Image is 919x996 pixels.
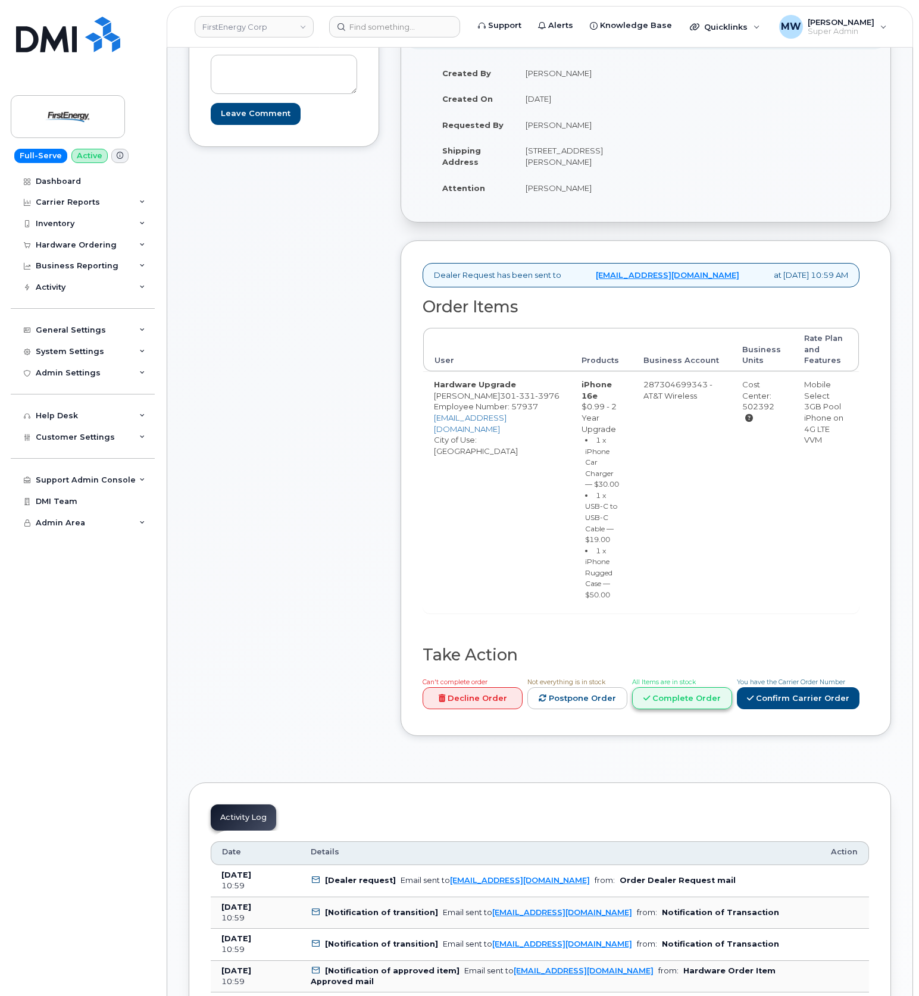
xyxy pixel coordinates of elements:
[442,146,481,167] strong: Shipping Address
[221,934,251,943] b: [DATE]
[442,68,491,78] strong: Created By
[442,120,504,130] strong: Requested By
[585,546,612,599] small: 1 x iPhone Rugged Case — $50.00
[464,966,654,975] div: Email sent to
[423,646,859,664] h2: Take Action
[492,908,632,917] a: [EMAIL_ADDRESS][DOMAIN_NAME]
[632,678,696,686] span: All Items are in stock
[637,939,657,948] span: from:
[571,371,633,612] td: $0.99 - 2 Year Upgrade
[527,678,605,686] span: Not everything is in stock
[515,86,637,112] td: [DATE]
[222,847,241,857] span: Date
[793,328,859,371] th: Rate Plan and Features
[737,687,859,709] a: Confirm Carrier Order
[781,20,801,34] span: MW
[423,371,571,612] td: [PERSON_NAME] City of Use: [GEOGRAPHIC_DATA]
[423,298,859,316] h2: Order Items
[434,380,516,389] strong: Hardware Upgrade
[470,14,530,37] a: Support
[742,379,783,423] div: Cost Center: 502392
[442,183,485,193] strong: Attention
[488,20,521,32] span: Support
[737,678,845,686] span: You have the Carrier Order Number
[221,870,251,879] b: [DATE]
[423,687,523,709] a: Decline Order
[793,371,859,612] td: Mobile Select 3GB Pool iPhone on 4G LTE VVM
[434,402,538,411] span: Employee Number: 57937
[443,939,632,948] div: Email sent to
[221,944,289,955] div: 10:59
[434,413,507,434] a: [EMAIL_ADDRESS][DOMAIN_NAME]
[808,17,874,27] span: [PERSON_NAME]
[515,175,637,201] td: [PERSON_NAME]
[423,678,487,686] span: Can't complete order
[582,14,680,37] a: Knowledge Base
[771,15,895,39] div: Marissa Weiss
[515,112,637,138] td: [PERSON_NAME]
[221,966,251,975] b: [DATE]
[620,876,736,885] b: Order Dealer Request mail
[527,687,627,709] a: Postpone Order
[595,876,615,885] span: from:
[867,944,910,987] iframe: Messenger Launcher
[658,966,679,975] span: from:
[637,908,657,917] span: from:
[329,16,460,37] input: Find something...
[530,14,582,37] a: Alerts
[195,16,314,37] a: FirstEnergy Corp
[325,939,438,948] b: [Notification of transition]
[221,913,289,923] div: 10:59
[596,270,739,281] a: [EMAIL_ADDRESS][DOMAIN_NAME]
[585,436,619,488] small: 1 x iPhone Car Charger — $30.00
[808,27,874,36] span: Super Admin
[442,94,493,104] strong: Created On
[820,841,869,865] th: Action
[571,328,633,371] th: Products
[732,328,793,371] th: Business Units
[311,847,339,857] span: Details
[221,976,289,987] div: 10:59
[704,22,748,32] span: Quicklinks
[423,263,859,287] div: Dealer Request has been sent to at [DATE] 10:59 AM
[221,903,251,912] b: [DATE]
[633,371,732,612] td: 287304699343 - AT&T Wireless
[662,939,779,948] b: Notification of Transaction
[585,491,617,544] small: 1 x USB-C to USB-C Cable — $19.00
[535,391,559,400] span: 3976
[632,687,732,709] a: Complete Order
[492,939,632,948] a: [EMAIL_ADDRESS][DOMAIN_NAME]
[325,908,438,917] b: [Notification of transition]
[600,20,672,32] span: Knowledge Base
[633,328,732,371] th: Business Account
[515,137,637,174] td: [STREET_ADDRESS][PERSON_NAME]
[443,908,632,917] div: Email sent to
[211,103,301,125] input: Leave Comment
[221,881,289,891] div: 10:59
[325,876,396,885] b: [Dealer request]
[514,966,654,975] a: [EMAIL_ADDRESS][DOMAIN_NAME]
[515,60,637,86] td: [PERSON_NAME]
[516,391,535,400] span: 331
[662,908,779,917] b: Notification of Transaction
[325,966,459,975] b: [Notification of approved item]
[682,15,768,39] div: Quicklinks
[423,328,571,371] th: User
[582,380,612,400] strong: iPhone 16e
[450,876,590,885] a: [EMAIL_ADDRESS][DOMAIN_NAME]
[401,876,590,885] div: Email sent to
[548,20,573,32] span: Alerts
[311,966,776,986] b: Hardware Order Item Approved mail
[500,391,559,400] span: 301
